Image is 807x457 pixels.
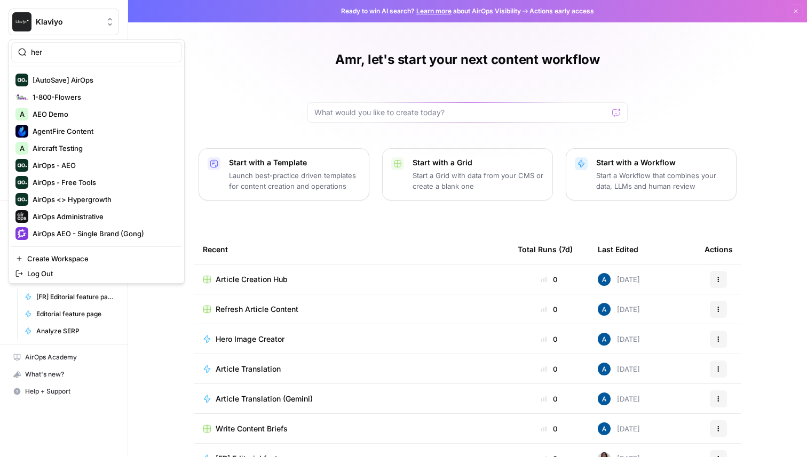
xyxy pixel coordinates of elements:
div: [DATE] [598,273,640,286]
div: [DATE] [598,303,640,316]
a: Log Out [11,266,182,281]
img: he81ibor8lsei4p3qvg4ugbvimgp [598,392,611,405]
img: he81ibor8lsei4p3qvg4ugbvimgp [598,273,611,286]
span: Hero Image Creator [216,334,284,344]
div: Recent [203,235,501,264]
a: Learn more [416,7,452,15]
span: [AutoSave] AirOps [33,75,173,85]
img: AgentFire Content Logo [15,125,28,138]
img: Klaviyo Logo [12,12,31,31]
div: 0 [518,394,581,404]
a: Editorial feature page [20,306,119,323]
span: AirOps - AEO [33,160,173,171]
img: he81ibor8lsei4p3qvg4ugbvimgp [598,303,611,316]
img: [AutoSave] AirOps Logo [15,74,28,86]
span: Article Translation (Gemini) [216,394,313,404]
div: 0 [518,423,581,434]
img: AirOps - Free Tools Logo [15,176,28,189]
a: Create Workspace [11,251,182,266]
span: AirOps <> Hypergrowth [33,194,173,205]
button: What's new? [9,366,119,383]
span: AirOps - Free Tools [33,177,173,188]
div: Total Runs (7d) [518,235,573,264]
div: [DATE] [598,363,640,375]
img: AirOps <> Hypergrowth Logo [15,193,28,206]
span: Ready to win AI search? about AirOps Visibility [341,6,521,16]
div: What's new? [9,366,118,382]
span: AirOps Academy [25,352,114,362]
span: A [20,109,25,119]
a: Refresh Article Content [203,304,501,315]
div: 0 [518,304,581,315]
button: Help + Support [9,383,119,400]
button: Workspace: Klaviyo [9,9,119,35]
span: AirOps Administrative [33,211,173,222]
p: Start with a Workflow [596,157,727,168]
span: [FR] Editorial feature page [36,292,114,302]
a: Article Translation (Gemini) [203,394,501,404]
span: AirOps AEO - Single Brand (Gong) [33,228,173,239]
span: Article Translation [216,364,281,374]
div: Last Edited [598,235,638,264]
span: AgentFire Content [33,126,173,137]
p: Start a Workflow that combines your data, LLMs and human review [596,170,727,191]
span: Actions early access [529,6,594,16]
img: AirOps AEO - Single Brand (Gong) Logo [15,227,28,240]
span: A [20,143,25,154]
div: [DATE] [598,392,640,405]
span: Article Creation Hub [216,274,288,285]
span: Editorial feature page [36,309,114,319]
div: [DATE] [598,333,640,346]
a: Analyze SERP [20,323,119,340]
img: he81ibor8lsei4p3qvg4ugbvimgp [598,422,611,435]
img: he81ibor8lsei4p3qvg4ugbvimgp [598,333,611,346]
p: Start with a Template [229,157,360,168]
div: 0 [518,334,581,344]
span: Write Content Briefs [216,423,288,434]
div: 0 [518,274,581,285]
a: Write Content Briefs [203,423,501,434]
a: AirOps Academy [9,349,119,366]
img: 1-800-Flowers Logo [15,91,28,103]
div: Workspace: Klaviyo [9,39,185,284]
span: Help + Support [25,387,114,396]
a: Article Translation [203,364,501,374]
img: AirOps - AEO Logo [15,159,28,172]
a: [FR] Editorial feature page [20,288,119,306]
span: Create Workspace [27,253,173,264]
p: Start with a Grid [413,157,544,168]
span: Aircraft Testing [33,143,173,154]
div: [DATE] [598,422,640,435]
span: Log Out [27,268,173,279]
span: 1-800-Flowers [33,92,173,102]
p: Start a Grid with data from your CMS or create a blank one [413,170,544,191]
p: Launch best-practice driven templates for content creation and operations [229,170,360,191]
input: Search Workspaces [31,47,175,58]
span: Refresh Article Content [216,304,298,315]
button: Start with a WorkflowStart a Workflow that combines your data, LLMs and human review [566,148,737,201]
button: Start with a TemplateLaunch best-practice driven templates for content creation and operations [199,148,369,201]
span: AEO Demo [33,109,173,119]
input: What would you like to create today? [314,107,608,118]
div: Actions [705,235,733,264]
span: Klaviyo [36,17,100,27]
h1: Amr, let's start your next content workflow [335,51,600,68]
a: Hero Image Creator [203,334,501,344]
img: he81ibor8lsei4p3qvg4ugbvimgp [598,363,611,375]
button: Start with a GridStart a Grid with data from your CMS or create a blank one [382,148,553,201]
img: AirOps Administrative Logo [15,210,28,223]
div: 0 [518,364,581,374]
span: Analyze SERP [36,326,114,336]
a: Article Creation Hub [203,274,501,285]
